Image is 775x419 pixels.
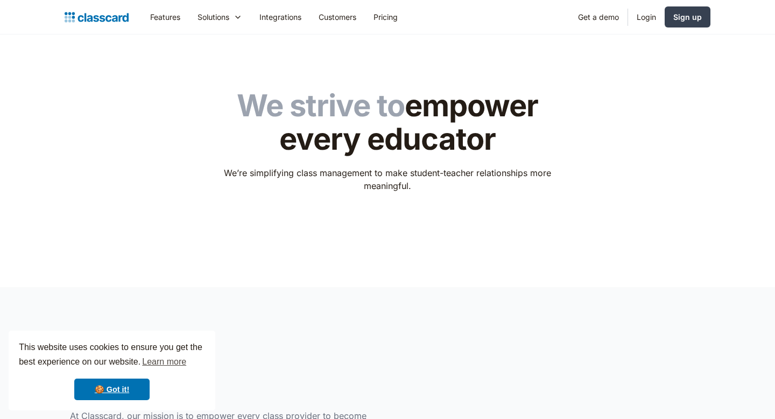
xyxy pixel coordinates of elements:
a: Pricing [365,5,406,29]
span: This website uses cookies to ensure you get the best experience on our website. [19,341,205,370]
p: We’re simplifying class management to make student-teacher relationships more meaningful. [217,166,559,192]
a: Customers [310,5,365,29]
div: cookieconsent [9,331,215,410]
div: Sign up [673,11,702,23]
h1: empower every educator [217,89,559,156]
a: dismiss cookie message [74,379,150,400]
div: Solutions [198,11,229,23]
a: Login [628,5,665,29]
a: Get a demo [569,5,628,29]
a: home [65,10,129,25]
span: We strive to [237,87,405,124]
h3: What set us on this journey? [70,393,382,407]
a: Integrations [251,5,310,29]
a: Features [142,5,189,29]
a: learn more about cookies [140,354,188,370]
div: Solutions [189,5,251,29]
a: Sign up [665,6,710,27]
